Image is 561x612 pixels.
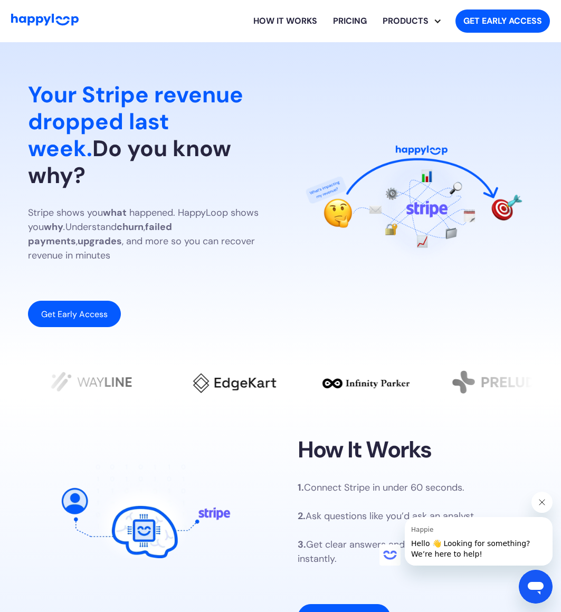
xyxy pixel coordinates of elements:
h1: Do you know why? [28,81,263,189]
p: Stripe shows you happened. HappyLoop shows you Understand , , , and more so you can recover reven... [28,206,263,263]
a: Get started with HappyLoop [455,9,550,33]
a: Get Early Access [28,301,121,327]
a: View HappyLoop pricing plans [325,4,375,38]
span: Your Stripe revenue dropped last week. [28,80,243,163]
div: Happie says "Hello 👋 Looking for something? We’re here to help!". Open messaging window to contin... [379,492,553,566]
strong: why [44,221,63,233]
strong: 1. [298,481,304,494]
iframe: no content [379,544,401,566]
strong: churn [117,221,144,233]
a: Learn how HappyLoop works [245,4,325,38]
div: PRODUCTS [375,15,436,27]
div: Explore HappyLoop use cases [375,4,447,38]
img: HappyLoop Logo [11,14,79,26]
h2: How It Works [298,436,432,464]
iframe: Close message from Happie [531,492,553,513]
strong: upgrades [78,235,122,247]
a: Go to Home Page [11,14,79,28]
em: . [63,221,65,233]
strong: 2. [298,510,306,522]
iframe: Message from Happie [405,517,553,566]
p: Connect Stripe in under 60 seconds. Ask questions like you’d ask an analyst. Get clear answers an... [298,481,533,566]
strong: 3. [298,538,306,551]
strong: what [103,206,127,219]
iframe: Button to launch messaging window [519,570,553,604]
div: PRODUCTS [383,4,447,38]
